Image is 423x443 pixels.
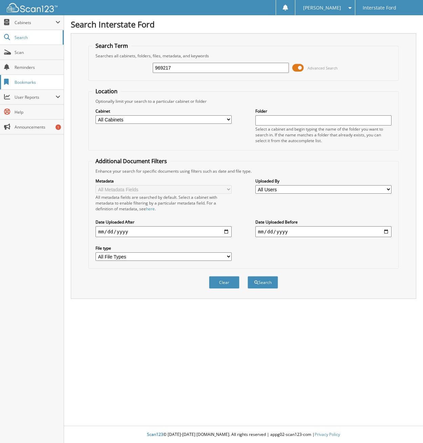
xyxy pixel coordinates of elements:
[96,108,232,114] label: Cabinet
[7,3,58,12] img: scan123-logo-white.svg
[15,20,56,25] span: Cabinets
[255,219,392,225] label: Date Uploaded Before
[209,276,239,289] button: Clear
[71,19,416,30] h1: Search Interstate Ford
[15,109,60,115] span: Help
[255,226,392,237] input: end
[15,94,56,100] span: User Reports
[248,276,278,289] button: Search
[146,206,155,212] a: here
[96,245,232,251] label: File type
[255,178,392,184] label: Uploaded By
[308,65,338,71] span: Advanced Search
[92,42,131,50] legend: Search Term
[96,226,232,237] input: start
[15,50,60,55] span: Scan
[92,88,121,95] legend: Location
[255,108,392,114] label: Folder
[15,64,60,70] span: Reminders
[315,431,340,437] a: Privacy Policy
[15,35,59,40] span: Search
[64,426,423,443] div: © [DATE]-[DATE] [DOMAIN_NAME]. All rights reserved | appg02-scan123-com |
[363,6,396,10] span: Interstate Ford
[96,178,232,184] label: Metadata
[96,219,232,225] label: Date Uploaded After
[147,431,163,437] span: Scan123
[92,157,170,165] legend: Additional Document Filters
[15,79,60,85] span: Bookmarks
[15,124,60,130] span: Announcements
[303,6,341,10] span: [PERSON_NAME]
[92,98,395,104] div: Optionally limit your search to a particular cabinet or folder
[255,126,392,143] div: Select a cabinet and begin typing the name of the folder you want to search in. If the name match...
[92,168,395,174] div: Enhance your search for specific documents using filters such as date and file type.
[56,124,61,130] div: 1
[96,194,232,212] div: All metadata fields are searched by default. Select a cabinet with metadata to enable filtering b...
[92,53,395,59] div: Searches all cabinets, folders, files, metadata, and keywords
